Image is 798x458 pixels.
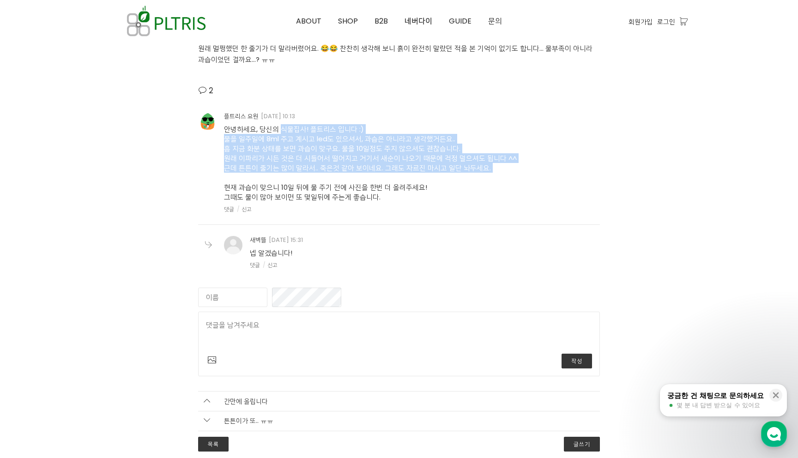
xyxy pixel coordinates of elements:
a: 설정 [119,293,177,316]
span: ABOUT [296,16,321,26]
a: 회원가입 [629,17,653,27]
div: 플트리스 요원 [224,112,517,121]
a: 댓글 [224,205,234,213]
span: 문의 [488,16,502,26]
span: 넵 알겠습니다! [250,248,292,258]
span: SHOP [338,16,358,26]
a: 간만에 올립니다 [198,391,600,411]
span: 네버다이 [405,16,432,26]
span: 설정 [143,307,154,314]
a: 홈 [3,293,61,316]
em: 2 [209,85,213,96]
a: 튼튼이가 또.. ㅠㅠ [198,411,600,431]
a: 목록 [198,437,229,452]
div: 새벽뜰 [250,236,303,244]
a: 대화 [61,293,119,316]
p: 원래 멀쩡했던 한 줄기가 더 말라버렸어요. 😂😂 찬찬히 생각해 보니 흙이 완전히 말랐던 적을 본 기억이 없기도 합니다... 물부족이 아니라 과습이었던 걸까요...? ㅠㅠ [198,43,600,65]
a: 문의 [480,0,510,42]
a: SHOP [330,0,366,42]
a: 신고 [242,205,252,213]
span: 간만에 올립니다 [210,397,268,406]
span: GUIDE [449,16,472,26]
a: 댓글 [250,261,260,269]
span: 튼튼이가 또.. ㅠㅠ [210,416,273,426]
a: 글쓰기 [564,437,600,452]
button: 작성 [562,354,592,368]
span: 안녕하세요, 당신의 식물집사! 플트리스 입니다 :) 물을 일주일에 8ml 주고 계시고 led도 있으셔서, 과습은 아니라고 생각했거든요.. 흠 지금 화분 상태를 보면 과습이 맞... [224,124,517,202]
span: 대화 [85,307,96,314]
span: B2B [375,16,388,26]
a: 로그인 [657,17,675,27]
a: GUIDE [441,0,480,42]
input: nick [198,288,267,307]
a: ABOUT [288,0,330,42]
a: B2B [366,0,396,42]
span: [DATE] 10:13 [261,112,295,121]
span: 홈 [29,307,35,314]
span: [DATE] 15:31 [269,235,303,244]
a: 신고 [267,261,278,269]
textarea: 댓글을 남겨주세요 [206,319,592,348]
a: 네버다이 [396,0,441,42]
